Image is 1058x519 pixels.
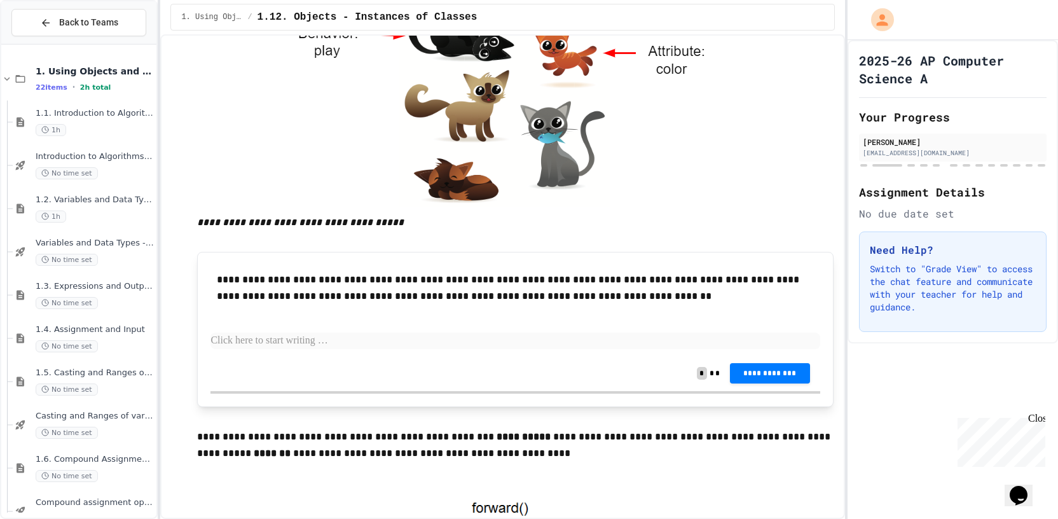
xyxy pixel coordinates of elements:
span: No time set [36,470,98,482]
div: No due date set [859,206,1047,221]
div: Chat with us now!Close [5,5,88,81]
span: Back to Teams [59,16,118,29]
span: Casting and Ranges of variables - Quiz [36,411,154,422]
span: 2h total [80,83,111,92]
h2: Assignment Details [859,183,1047,201]
span: No time set [36,167,98,179]
span: Introduction to Algorithms, Programming, and Compilers [36,151,154,162]
iframe: chat widget [1005,468,1045,506]
h3: Need Help? [870,242,1036,258]
span: No time set [36,384,98,396]
span: 1. Using Objects and Methods [36,66,154,77]
div: My Account [858,5,897,34]
span: 1.1. Introduction to Algorithms, Programming, and Compilers [36,108,154,119]
span: 1.4. Assignment and Input [36,324,154,335]
button: Back to Teams [11,9,146,36]
iframe: chat widget [952,413,1045,467]
span: 1. Using Objects and Methods [181,12,242,22]
div: [PERSON_NAME] [863,136,1043,148]
span: No time set [36,297,98,309]
span: 1.2. Variables and Data Types [36,195,154,205]
span: No time set [36,340,98,352]
span: 1.5. Casting and Ranges of Values [36,368,154,378]
span: 1.3. Expressions and Output [New] [36,281,154,292]
h2: Your Progress [859,108,1047,126]
h1: 2025-26 AP Computer Science A [859,52,1047,87]
span: 1.6. Compound Assignment Operators [36,454,154,465]
p: Switch to "Grade View" to access the chat feature and communicate with your teacher for help and ... [870,263,1036,314]
span: Variables and Data Types - Quiz [36,238,154,249]
span: • [72,82,75,92]
span: 1h [36,124,66,136]
span: No time set [36,427,98,439]
div: [EMAIL_ADDRESS][DOMAIN_NAME] [863,148,1043,158]
span: 22 items [36,83,67,92]
span: No time set [36,254,98,266]
span: / [247,12,252,22]
span: 1h [36,211,66,223]
span: Compound assignment operators - Quiz [36,497,154,508]
span: 1.12. Objects - Instances of Classes [258,10,477,25]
